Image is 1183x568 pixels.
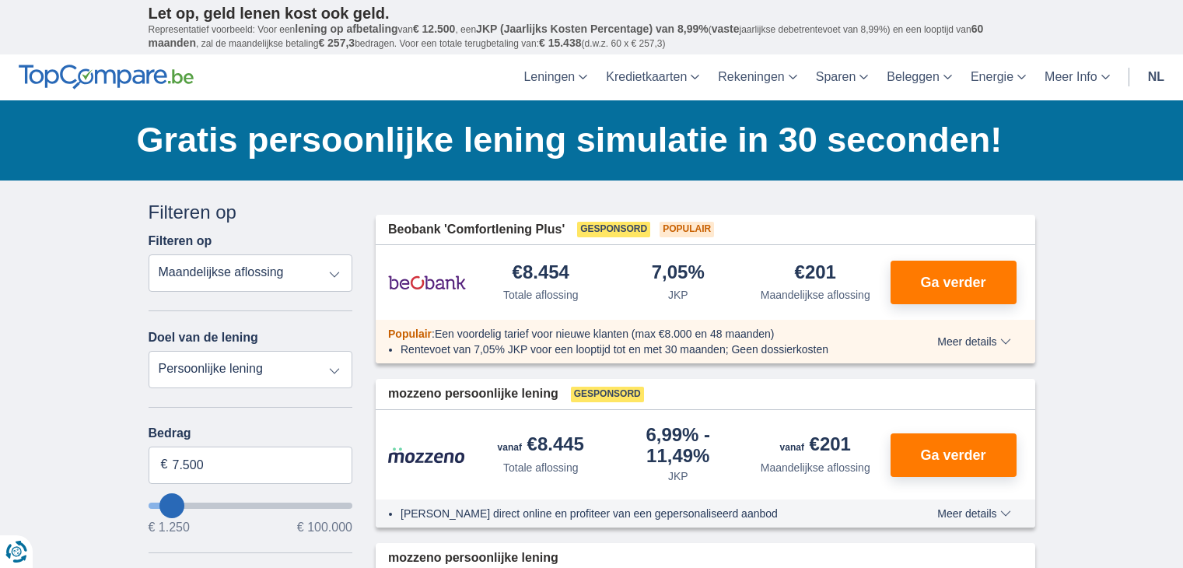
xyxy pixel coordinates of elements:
a: Sparen [807,54,878,100]
div: €8.454 [513,263,569,284]
span: mozzeno persoonlijke lening [388,549,558,567]
a: Meer Info [1035,54,1119,100]
span: mozzeno persoonlijke lening [388,385,558,403]
div: €8.445 [498,435,584,457]
div: Maandelijkse aflossing [761,287,870,303]
span: Een voordelig tarief voor nieuwe klanten (max €8.000 en 48 maanden) [435,328,775,340]
div: €201 [795,263,836,284]
span: € 15.438 [539,37,582,49]
span: Ga verder [920,448,985,462]
li: [PERSON_NAME] direct online en profiteer van een gepersonaliseerd aanbod [401,506,880,521]
img: product.pl.alt Beobank [388,263,466,302]
div: JKP [668,287,688,303]
div: Totale aflossing [503,287,579,303]
div: JKP [668,468,688,484]
span: € 12.500 [413,23,456,35]
div: : [376,326,893,342]
h1: Gratis persoonlijke lening simulatie in 30 seconden! [137,116,1035,164]
span: € 100.000 [297,521,352,534]
span: Populair [660,222,714,237]
img: product.pl.alt Mozzeno [388,447,466,464]
button: Meer details [926,335,1022,348]
a: Beleggen [877,54,961,100]
span: Meer details [937,336,1010,347]
a: Leningen [514,54,597,100]
span: vaste [712,23,740,35]
span: Meer details [937,508,1010,519]
button: Meer details [926,507,1022,520]
span: Ga verder [920,275,985,289]
img: TopCompare [19,65,194,89]
div: Totale aflossing [503,460,579,475]
label: Filteren op [149,234,212,248]
span: lening op afbetaling [295,23,397,35]
span: JKP (Jaarlijks Kosten Percentage) van 8,99% [476,23,709,35]
button: Ga verder [891,433,1017,477]
div: Filteren op [149,199,353,226]
a: Rekeningen [709,54,806,100]
span: 60 maanden [149,23,984,49]
button: Ga verder [891,261,1017,304]
label: Bedrag [149,426,353,440]
span: Beobank 'Comfortlening Plus' [388,221,565,239]
div: 6,99% [616,426,741,465]
span: Populair [388,328,432,340]
span: € [161,456,168,474]
span: € 257,3 [318,37,355,49]
a: Kredietkaarten [597,54,709,100]
a: nl [1139,54,1174,100]
span: Gesponsord [571,387,644,402]
p: Let op, geld lenen kost ook geld. [149,4,1035,23]
span: € 1.250 [149,521,190,534]
div: 7,05% [652,263,705,284]
input: wantToBorrow [149,503,353,509]
a: Energie [961,54,1035,100]
span: Gesponsord [577,222,650,237]
div: €201 [780,435,851,457]
p: Representatief voorbeeld: Voor een van , een ( jaarlijkse debetrentevoet van 8,99%) en een loopti... [149,23,1035,51]
label: Doel van de lening [149,331,258,345]
li: Rentevoet van 7,05% JKP voor een looptijd tot en met 30 maanden; Geen dossierkosten [401,342,880,357]
div: Maandelijkse aflossing [761,460,870,475]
